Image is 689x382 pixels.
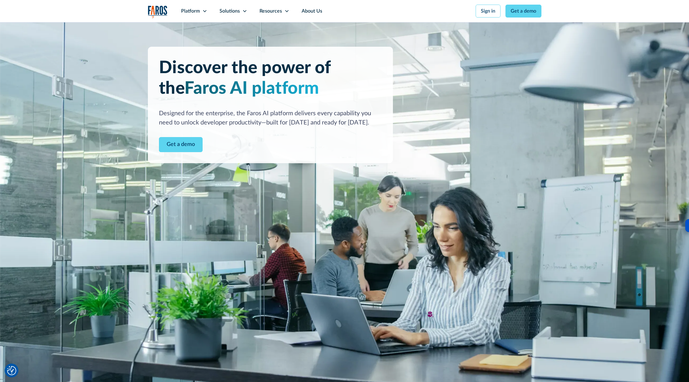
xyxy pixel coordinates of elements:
[157,311,162,317] img: Enterprise building blocks or structure icon
[159,109,382,127] div: Designed for the enterprise, the Faros AI platform delivers every capability you need to unlock d...
[476,5,501,18] a: Sign in
[292,312,297,316] img: Minimalist bar chart analytics icon
[148,6,168,18] a: home
[259,7,282,15] div: Resources
[184,80,319,97] span: Faros AI platform
[7,366,16,375] button: Cookie Settings
[159,137,203,152] a: Contact Modal
[181,7,200,15] div: Platform
[148,6,168,18] img: Logo of the analytics and reporting company Faros.
[7,366,16,375] img: Revisit consent button
[159,58,382,99] h1: Discover the power of the
[220,7,240,15] div: Solutions
[426,309,435,319] img: AI robot or assistant icon
[505,5,541,18] a: Get a demo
